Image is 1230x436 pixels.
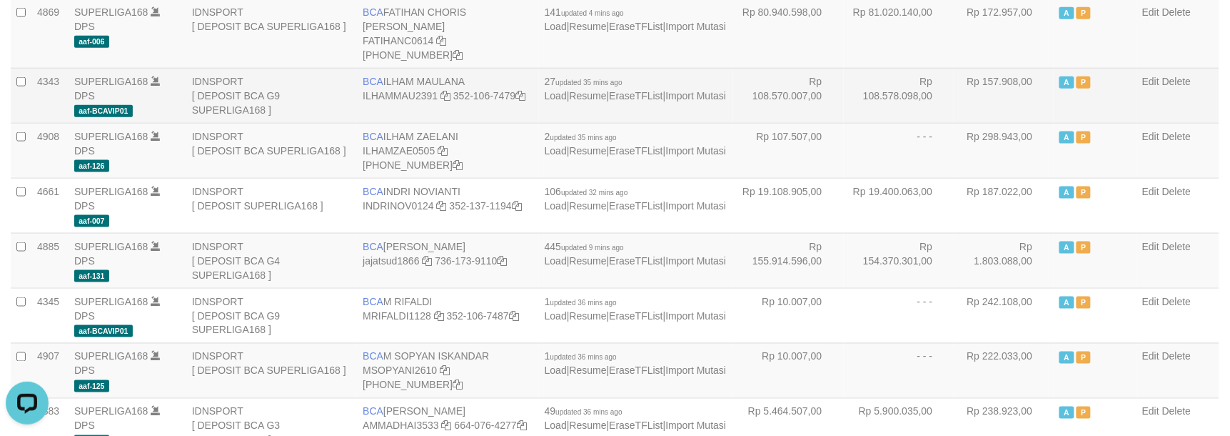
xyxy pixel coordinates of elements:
span: BCA [363,76,383,87]
span: aaf-006 [74,36,109,48]
a: Copy 4062281727 to clipboard [453,49,463,61]
a: Resume [570,365,607,377]
td: Rp 10.007,00 [733,288,844,343]
td: DPS [69,288,186,343]
a: Load [545,21,567,32]
span: updated 36 mins ago [555,409,622,417]
span: Active [1059,187,1074,199]
td: IDNSPORT [ DEPOSIT BCA G9 SUPERLIGA168 ] [186,68,357,123]
td: DPS [69,233,186,288]
a: jajatsud1866 [363,255,419,267]
span: Paused [1077,242,1091,254]
td: Rp 10.007,00 [733,343,844,398]
span: Active [1059,7,1074,19]
td: DPS [69,68,186,123]
span: Paused [1077,352,1091,364]
span: BCA [363,406,383,417]
td: Rp 107.507,00 [733,123,844,178]
a: EraseTFList [609,255,662,267]
span: aaf-125 [74,380,109,392]
a: Edit [1142,296,1159,307]
span: updated 32 mins ago [561,189,627,197]
a: EraseTFList [609,310,662,322]
a: EraseTFList [609,145,662,157]
a: Resume [570,145,607,157]
span: Active [1059,407,1074,419]
a: Import Mutasi [666,365,727,377]
a: SUPERLIGA168 [74,241,148,252]
td: Rp 242.108,00 [954,288,1054,343]
span: 141 [545,6,624,18]
td: 4885 [31,233,69,288]
span: BCA [363,131,383,142]
td: Rp 222.033,00 [954,343,1054,398]
a: Copy 3521067487 to clipboard [509,310,519,322]
span: | | | [545,296,727,322]
a: Resume [570,90,607,101]
td: M SOPYAN ISKANDAR [PHONE_NUMBER] [357,343,539,398]
a: Edit [1142,241,1159,252]
a: Resume [570,200,607,212]
a: Edit [1142,406,1159,417]
td: DPS [69,343,186,398]
span: aaf-BCAVIP01 [74,105,133,117]
button: Open LiveChat chat widget [6,6,49,49]
a: Edit [1142,351,1159,362]
a: Delete [1162,6,1191,18]
a: Delete [1162,241,1191,252]
td: 4345 [31,288,69,343]
span: Active [1059,76,1074,89]
span: aaf-BCAVIP01 [74,325,133,337]
a: SUPERLIGA168 [74,296,148,307]
td: 4343 [31,68,69,123]
span: 49 [545,406,622,417]
td: IDNSPORT [ DEPOSIT SUPERLIGA168 ] [186,178,357,233]
a: Edit [1142,76,1159,87]
td: ILHAM ZAELANI [PHONE_NUMBER] [357,123,539,178]
td: IDNSPORT [ DEPOSIT BCA SUPERLIGA168 ] [186,123,357,178]
span: | | | [545,76,727,101]
span: BCA [363,186,383,197]
a: EraseTFList [609,420,662,432]
span: updated 35 mins ago [550,134,617,142]
td: Rp 1.803.088,00 [954,233,1054,288]
a: Import Mutasi [666,420,727,432]
span: updated 36 mins ago [550,299,617,307]
td: Rp 108.570.007,00 [733,68,844,123]
td: [PERSON_NAME] 736-173-9110 [357,233,539,288]
a: Copy MSOPYANI2610 to clipboard [440,365,450,377]
a: Edit [1142,6,1159,18]
span: BCA [363,6,383,18]
td: Rp 19.400.063,00 [844,178,954,233]
a: Copy 7361739110 to clipboard [498,255,508,267]
a: Copy 3521371194 to clipboard [512,200,522,212]
a: SUPERLIGA168 [74,131,148,142]
span: Active [1059,132,1074,144]
a: Resume [570,21,607,32]
span: BCA [363,241,383,252]
span: Paused [1077,187,1091,199]
span: | | | [545,131,727,157]
a: Load [545,90,567,101]
a: Load [545,255,567,267]
td: INDRI NOVIANTI 352-137-1194 [357,178,539,233]
a: Resume [570,255,607,267]
a: SUPERLIGA168 [74,76,148,87]
span: Paused [1077,7,1091,19]
span: Paused [1077,407,1091,419]
td: Rp 19.108.905,00 [733,178,844,233]
a: Import Mutasi [666,21,727,32]
a: Import Mutasi [666,200,727,212]
a: Import Mutasi [666,145,727,157]
a: Copy 3521067479 to clipboard [515,90,525,101]
a: Delete [1162,131,1191,142]
a: Copy 4062280631 to clipboard [453,159,463,171]
td: - - - [844,123,954,178]
a: Load [545,200,567,212]
span: | | | [545,241,727,267]
td: Rp 157.908,00 [954,68,1054,123]
td: 4661 [31,178,69,233]
a: Copy 6640764277 to clipboard [517,420,527,432]
td: - - - [844,288,954,343]
a: Copy FATIHANC0614 to clipboard [437,35,447,46]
